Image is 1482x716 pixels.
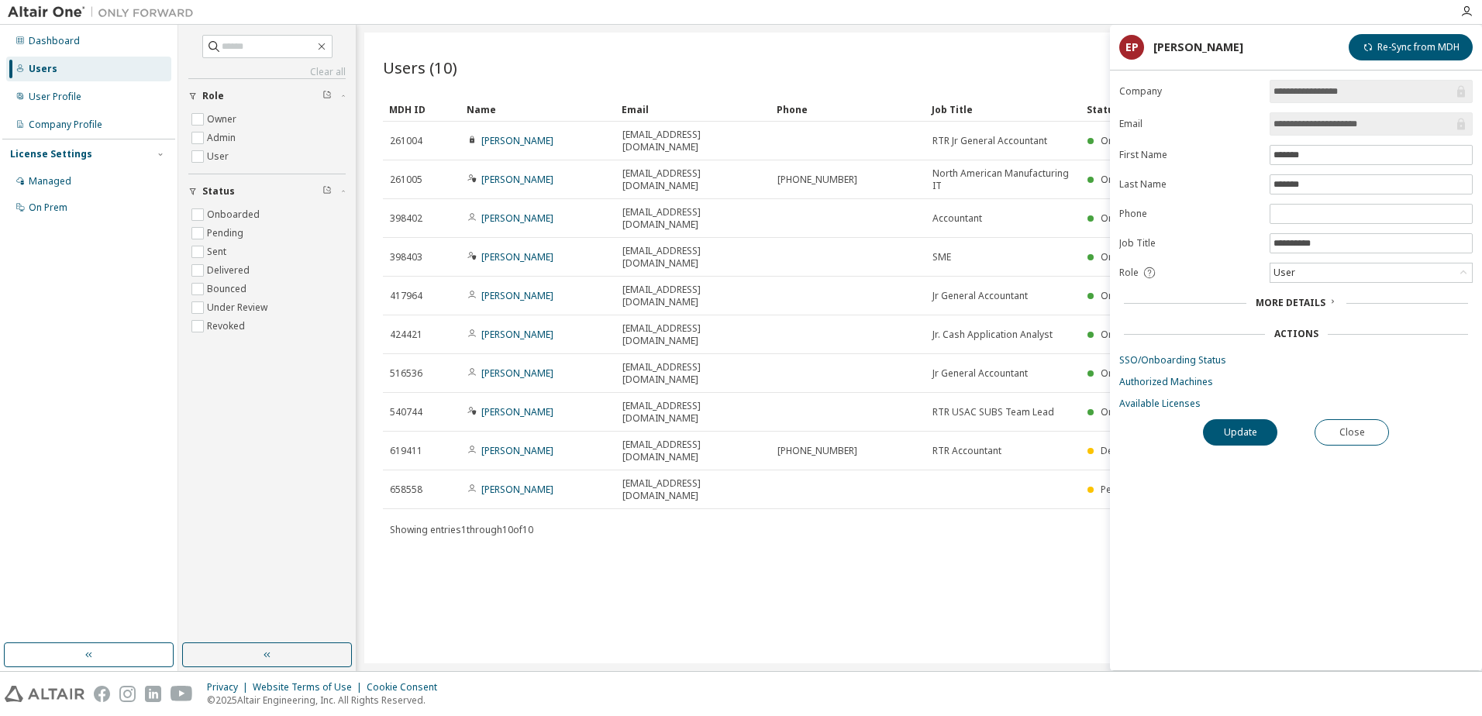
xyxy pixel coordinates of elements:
span: Users (10) [383,57,457,78]
span: Delivered [1101,444,1143,457]
span: 261005 [390,174,422,186]
button: Role [188,79,346,113]
span: Onboarded [1101,328,1153,341]
span: Showing entries 1 through 10 of 10 [390,523,533,536]
label: Onboarded [207,205,263,224]
img: instagram.svg [119,686,136,702]
label: Last Name [1119,178,1260,191]
span: [PHONE_NUMBER] [777,174,857,186]
a: [PERSON_NAME] [481,444,553,457]
div: Job Title [932,97,1074,122]
div: Status [1087,97,1375,122]
a: [PERSON_NAME] [481,173,553,186]
span: [EMAIL_ADDRESS][DOMAIN_NAME] [622,361,763,386]
span: RTR Accountant [932,445,1001,457]
div: Users [29,63,57,75]
a: [PERSON_NAME] [481,289,553,302]
label: First Name [1119,149,1260,161]
span: RTR USAC SUBS Team Lead [932,406,1054,418]
span: [EMAIL_ADDRESS][DOMAIN_NAME] [622,439,763,463]
a: [PERSON_NAME] [481,212,553,225]
div: Phone [777,97,919,122]
a: Available Licenses [1119,398,1473,410]
div: Managed [29,175,71,188]
img: facebook.svg [94,686,110,702]
div: Dashboard [29,35,80,47]
span: Pending [1101,483,1137,496]
button: Status [188,174,346,208]
button: Re-Sync from MDH [1349,34,1473,60]
span: 516536 [390,367,422,380]
span: [EMAIL_ADDRESS][DOMAIN_NAME] [622,477,763,502]
span: Onboarded [1101,134,1153,147]
span: SME [932,251,951,263]
a: Clear all [188,66,346,78]
span: [EMAIL_ADDRESS][DOMAIN_NAME] [622,322,763,347]
span: 417964 [390,290,422,302]
div: Website Terms of Use [253,681,367,694]
label: Under Review [207,298,271,317]
span: Onboarded [1101,367,1153,380]
span: 424421 [390,329,422,341]
div: MDH ID [389,97,454,122]
span: Jr General Accountant [932,290,1028,302]
button: Close [1315,419,1389,446]
img: linkedin.svg [145,686,161,702]
span: Onboarded [1101,212,1153,225]
label: Company [1119,85,1260,98]
div: User Profile [29,91,81,103]
span: 658558 [390,484,422,496]
img: Altair One [8,5,202,20]
div: EP [1119,35,1144,60]
label: User [207,147,232,166]
div: [PERSON_NAME] [1153,41,1243,53]
span: [PHONE_NUMBER] [777,445,857,457]
a: SSO/Onboarding Status [1119,354,1473,367]
label: Sent [207,243,229,261]
span: Onboarded [1101,173,1153,186]
div: Name [467,97,609,122]
label: Email [1119,118,1260,130]
span: 398402 [390,212,422,225]
span: Jr. Cash Application Analyst [932,329,1053,341]
span: Clear filter [322,90,332,102]
span: [EMAIL_ADDRESS][DOMAIN_NAME] [622,206,763,231]
label: Pending [207,224,246,243]
span: 619411 [390,445,422,457]
a: [PERSON_NAME] [481,328,553,341]
label: Owner [207,110,240,129]
div: Cookie Consent [367,681,446,694]
div: User [1271,264,1298,281]
img: youtube.svg [171,686,193,702]
span: [EMAIL_ADDRESS][DOMAIN_NAME] [622,400,763,425]
img: altair_logo.svg [5,686,84,702]
a: [PERSON_NAME] [481,367,553,380]
span: 261004 [390,135,422,147]
div: Privacy [207,681,253,694]
span: Jr General Accountant [932,367,1028,380]
span: Status [202,185,235,198]
span: Onboarded [1101,250,1153,263]
a: [PERSON_NAME] [481,405,553,418]
label: Delivered [207,261,253,280]
div: Actions [1274,328,1318,340]
span: Onboarded [1101,289,1153,302]
label: Revoked [207,317,248,336]
button: Update [1203,419,1277,446]
div: Company Profile [29,119,102,131]
span: Onboarded [1101,405,1153,418]
span: [EMAIL_ADDRESS][DOMAIN_NAME] [622,245,763,270]
div: User [1270,263,1472,282]
a: [PERSON_NAME] [481,483,553,496]
span: [EMAIL_ADDRESS][DOMAIN_NAME] [622,129,763,153]
span: Role [202,90,224,102]
span: 540744 [390,406,422,418]
span: [EMAIL_ADDRESS][DOMAIN_NAME] [622,284,763,308]
a: [PERSON_NAME] [481,134,553,147]
span: Clear filter [322,185,332,198]
span: Role [1119,267,1139,279]
span: RTR Jr General Accountant [932,135,1047,147]
div: Email [622,97,764,122]
span: More Details [1256,296,1325,309]
label: Admin [207,129,239,147]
